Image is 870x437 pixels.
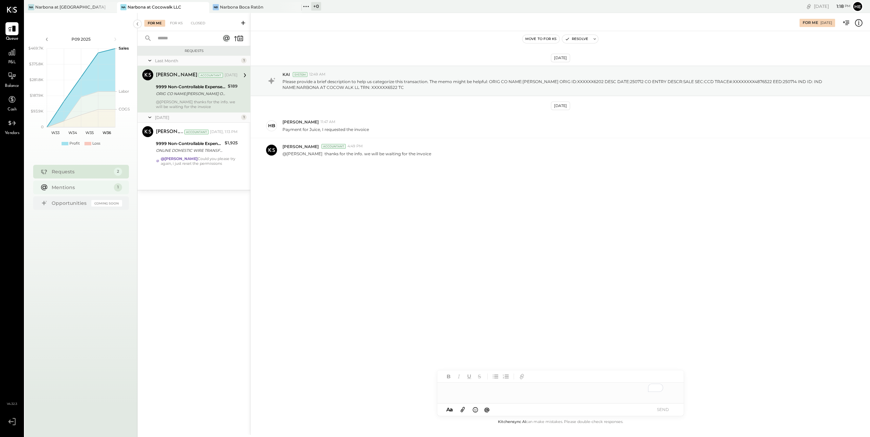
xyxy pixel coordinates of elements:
div: Mentions [52,184,110,191]
div: 1 [241,58,247,63]
div: 2 [114,168,122,176]
div: Narbona Boca Ratōn [220,4,263,10]
button: Underline [465,372,474,381]
div: Closed [187,20,209,27]
div: copy link [805,3,812,10]
div: $1,925 [225,140,238,146]
div: HB [268,122,275,129]
p: Payment for Juice, I requested the invoice [282,127,369,132]
text: $187.9K [30,93,43,98]
div: 1 [114,183,122,191]
span: Balance [5,83,19,89]
button: Aa [444,406,455,413]
div: Narbona at Cocowalk LLC [128,4,181,10]
button: Add URL [517,372,526,381]
div: P09 2025 [52,36,110,42]
button: Bold [444,372,453,381]
span: 11:47 AM [320,119,335,125]
text: Labor [119,89,129,94]
span: [PERSON_NAME] [282,119,319,125]
a: P&L [0,46,24,66]
text: W35 [85,130,94,135]
button: Italic [454,372,463,381]
div: Accountant [184,130,209,134]
span: Queue [6,36,18,42]
div: Na [120,4,127,10]
text: W33 [51,130,60,135]
text: 0 [41,124,43,129]
text: Sales [119,46,129,51]
span: P&L [8,59,16,66]
div: Narbona at [GEOGRAPHIC_DATA] LLC [35,4,107,10]
span: Vendors [5,130,19,136]
div: Profit [69,141,80,146]
strong: @[PERSON_NAME] [161,156,198,161]
div: [DATE], 1:13 PM [210,129,238,135]
div: Requests [52,168,110,175]
div: [DATE] [155,115,239,120]
text: $469.7K [28,46,43,51]
span: [PERSON_NAME] [282,144,319,149]
a: Balance [0,69,24,89]
div: [DATE] [820,21,832,25]
div: [DATE] [551,102,570,110]
span: a [450,406,453,413]
p: Please provide a brief description to help us categorize this transaction. The memo might be help... [282,79,835,90]
button: SEND [649,405,677,414]
a: Vendors [0,117,24,136]
div: 9999 Non-Controllable Expenses:Other Income and Expenses:To Be Classified P&L [156,140,223,147]
text: W34 [68,130,77,135]
div: Requests [141,49,247,53]
a: Cash [0,93,24,113]
div: Accountant [321,144,346,149]
text: COGS [119,107,130,111]
a: Queue [0,22,24,42]
div: ONLINE DOMESTIC WIRE TRANSFER VIA: CITY NB OF FLA/XXXXX4367 A/C: LAS INTERNATIONAL CORP [GEOGRAPH... [156,147,223,154]
button: Unordered List [491,372,500,381]
div: $189 [228,83,238,90]
button: Ordered List [501,372,510,381]
button: Strikethrough [475,372,484,381]
div: Na [28,4,34,10]
span: KAI [282,71,290,77]
div: Could you please try again, i just reset the permissions [161,156,238,166]
div: For Me [144,20,165,27]
div: 9999 Non-Controllable Expenses:Other Income and Expenses:To Be Classified P&L [156,83,226,90]
div: [DATE] [551,54,570,62]
div: 1 [241,115,247,120]
div: For Me [803,20,818,26]
div: Accountant [199,73,223,78]
div: + 0 [311,2,321,11]
div: To enrich screen reader interactions, please activate Accessibility in Grammarly extension settings [437,383,684,396]
div: For KS [167,20,186,27]
button: Resolve [562,35,591,43]
div: Loss [92,141,100,146]
button: He [852,1,863,12]
span: 4:49 PM [347,144,363,149]
div: Opportunities [52,200,88,207]
div: [DATE] [225,72,238,78]
text: W36 [102,130,111,135]
span: 12:49 AM [309,72,326,77]
div: Coming Soon [91,200,122,207]
text: $375.8K [29,62,43,66]
button: @ [482,405,492,414]
div: ORIG CO NAME:[PERSON_NAME] ORIG ID:XXXXXX6202 DESC DATE:250712 CO ENTRY DESCR:SALE SEC:CCD TRACE#... [156,90,226,97]
div: Last Month [155,58,239,64]
button: Move to for ks [523,35,559,43]
div: System [293,72,307,77]
p: @[PERSON_NAME] thanks for the info. we will be waiting for the invoice [282,151,431,157]
text: $93.9K [31,109,43,114]
span: Cash [8,107,16,113]
span: @ [484,406,490,413]
div: @[PERSON_NAME] thanks for the info. we will be waiting for the invoice [156,100,238,109]
div: [DATE] [814,3,851,10]
text: $281.8K [29,77,43,82]
div: [PERSON_NAME] [156,129,183,135]
div: [PERSON_NAME] [156,72,197,79]
div: NB [213,4,219,10]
